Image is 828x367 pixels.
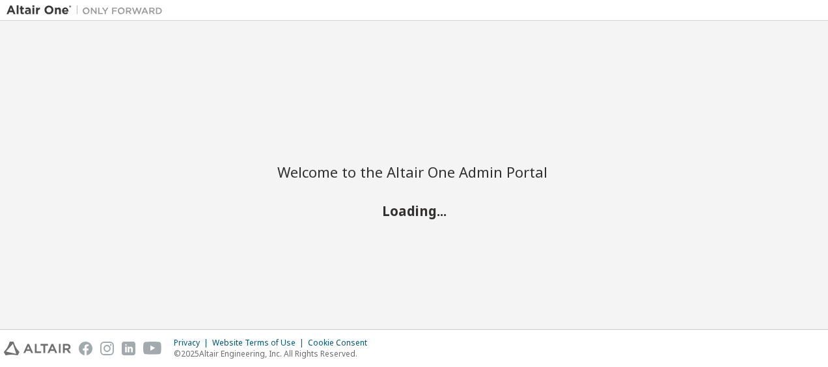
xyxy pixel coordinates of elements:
img: altair_logo.svg [4,342,71,355]
img: facebook.svg [79,342,92,355]
img: instagram.svg [100,342,114,355]
div: Cookie Consent [308,338,375,348]
img: Altair One [7,4,169,17]
div: Website Terms of Use [212,338,308,348]
img: linkedin.svg [122,342,135,355]
div: Privacy [174,338,212,348]
img: youtube.svg [143,342,162,355]
h2: Loading... [277,202,551,219]
h2: Welcome to the Altair One Admin Portal [277,163,551,181]
p: © 2025 Altair Engineering, Inc. All Rights Reserved. [174,348,375,359]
